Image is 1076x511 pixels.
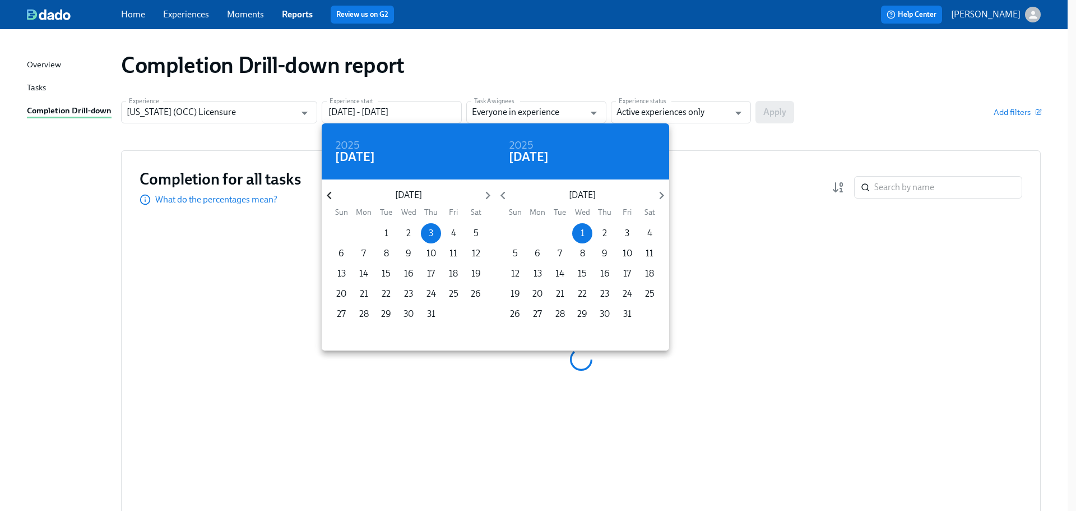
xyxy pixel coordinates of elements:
[511,268,520,280] p: 12
[572,207,592,218] span: Wed
[354,304,374,324] button: 28
[376,304,396,324] button: 29
[406,247,411,260] p: 9
[398,243,419,264] button: 9
[617,284,637,304] button: 24
[623,288,632,300] p: 24
[466,243,486,264] button: 12
[421,264,441,284] button: 17
[532,288,542,300] p: 20
[558,247,562,260] p: 7
[443,284,463,304] button: 25
[354,264,374,284] button: 14
[451,227,456,240] p: 4
[382,268,391,280] p: 15
[572,243,592,264] button: 8
[509,151,549,163] button: [DATE]
[443,264,463,284] button: 18
[509,140,534,151] button: 2025
[527,264,548,284] button: 13
[421,223,441,243] button: 3
[474,227,479,240] p: 5
[527,304,548,324] button: 27
[384,227,388,240] p: 1
[602,247,607,260] p: 9
[337,268,346,280] p: 13
[550,264,570,284] button: 14
[449,268,458,280] p: 18
[354,243,374,264] button: 7
[595,207,615,218] span: Thu
[335,149,375,165] h4: [DATE]
[384,247,389,260] p: 8
[429,227,433,240] p: 3
[511,288,520,300] p: 19
[513,247,518,260] p: 5
[581,227,585,240] p: 1
[572,223,592,243] button: 1
[578,268,587,280] p: 15
[623,308,632,320] p: 31
[556,288,564,300] p: 21
[426,247,436,260] p: 10
[376,223,396,243] button: 1
[404,268,414,280] p: 16
[466,284,486,304] button: 26
[510,308,520,320] p: 26
[376,284,396,304] button: 22
[403,308,414,320] p: 30
[572,264,592,284] button: 15
[426,288,436,300] p: 24
[639,223,660,243] button: 4
[645,288,655,300] p: 25
[505,264,525,284] button: 12
[331,243,351,264] button: 6
[602,227,607,240] p: 2
[645,268,654,280] p: 18
[646,247,653,260] p: 11
[421,207,441,218] span: Thu
[600,288,609,300] p: 23
[511,189,653,201] p: [DATE]
[361,247,366,260] p: 7
[443,207,463,218] span: Fri
[533,308,542,320] p: 27
[338,247,344,260] p: 6
[354,207,374,218] span: Mon
[359,268,368,280] p: 14
[337,308,346,320] p: 27
[331,284,351,304] button: 20
[595,264,615,284] button: 16
[572,284,592,304] button: 22
[595,284,615,304] button: 23
[550,304,570,324] button: 28
[550,243,570,264] button: 7
[331,264,351,284] button: 13
[572,304,592,324] button: 29
[331,304,351,324] button: 27
[376,264,396,284] button: 15
[617,304,637,324] button: 31
[625,227,629,240] p: 3
[427,308,435,320] p: 31
[527,243,548,264] button: 6
[555,308,565,320] p: 28
[577,308,587,320] p: 29
[398,284,419,304] button: 23
[421,243,441,264] button: 10
[466,207,486,218] span: Sat
[505,207,525,218] span: Sun
[359,308,369,320] p: 28
[505,243,525,264] button: 5
[639,207,660,218] span: Sat
[376,207,396,218] span: Tue
[550,284,570,304] button: 21
[617,243,637,264] button: 10
[337,189,480,201] p: [DATE]
[398,304,419,324] button: 30
[449,247,457,260] p: 11
[527,284,548,304] button: 20
[580,247,585,260] p: 8
[535,247,540,260] p: 6
[509,137,534,155] h6: 2025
